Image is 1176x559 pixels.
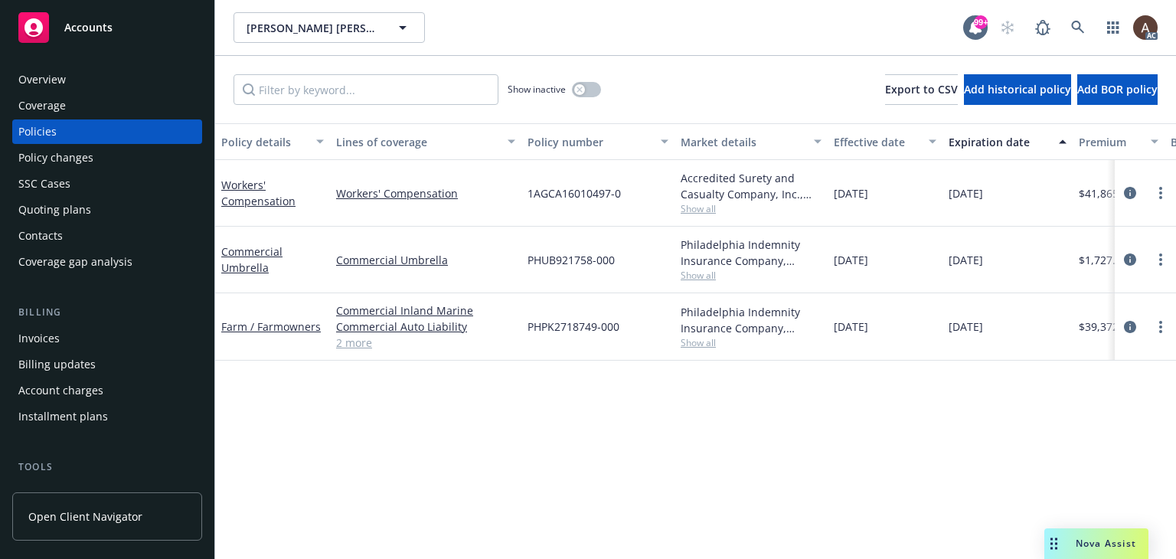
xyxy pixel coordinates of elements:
[64,21,113,34] span: Accounts
[12,404,202,429] a: Installment plans
[992,12,1023,43] a: Start snowing
[221,178,296,208] a: Workers' Compensation
[12,305,202,320] div: Billing
[949,252,983,268] span: [DATE]
[1151,318,1170,336] a: more
[1098,12,1129,43] a: Switch app
[18,404,108,429] div: Installment plans
[964,82,1071,96] span: Add historical policy
[1079,319,1134,335] span: $39,372.84
[18,145,93,170] div: Policy changes
[1073,123,1165,160] button: Premium
[12,67,202,92] a: Overview
[234,12,425,43] button: [PERSON_NAME] [PERSON_NAME] Dairy
[681,304,822,336] div: Philadelphia Indemnity Insurance Company, [GEOGRAPHIC_DATA] Insurance Companies
[964,74,1071,105] button: Add historical policy
[1063,12,1093,43] a: Search
[521,123,675,160] button: Policy number
[834,252,868,268] span: [DATE]
[1044,528,1148,559] button: Nova Assist
[221,319,321,334] a: Farm / Farmowners
[12,145,202,170] a: Policy changes
[234,74,498,105] input: Filter by keyword...
[12,119,202,144] a: Policies
[12,224,202,248] a: Contacts
[18,67,66,92] div: Overview
[221,244,283,275] a: Commercial Umbrella
[12,6,202,49] a: Accounts
[681,237,822,269] div: Philadelphia Indemnity Insurance Company, [GEOGRAPHIC_DATA] Insurance Companies
[885,74,958,105] button: Export to CSV
[247,20,379,36] span: [PERSON_NAME] [PERSON_NAME] Dairy
[336,252,515,268] a: Commercial Umbrella
[1044,528,1063,559] div: Drag to move
[18,224,63,248] div: Contacts
[528,252,615,268] span: PHUB921758-000
[1076,537,1136,550] span: Nova Assist
[681,336,822,349] span: Show all
[336,134,498,150] div: Lines of coverage
[885,82,958,96] span: Export to CSV
[834,134,920,150] div: Effective date
[18,250,132,274] div: Coverage gap analysis
[18,198,91,222] div: Quoting plans
[1027,12,1058,43] a: Report a Bug
[1079,134,1142,150] div: Premium
[215,123,330,160] button: Policy details
[28,508,142,525] span: Open Client Navigator
[18,93,66,118] div: Coverage
[834,185,868,201] span: [DATE]
[12,172,202,196] a: SSC Cases
[12,459,202,475] div: Tools
[1151,250,1170,269] a: more
[528,319,619,335] span: PHPK2718749-000
[336,302,515,319] a: Commercial Inland Marine
[528,134,652,150] div: Policy number
[1121,184,1139,202] a: circleInformation
[1151,184,1170,202] a: more
[18,326,60,351] div: Invoices
[974,15,988,28] div: 99+
[949,134,1050,150] div: Expiration date
[681,134,805,150] div: Market details
[18,172,70,196] div: SSC Cases
[1079,252,1128,268] span: $1,727.00
[12,93,202,118] a: Coverage
[949,319,983,335] span: [DATE]
[1077,82,1158,96] span: Add BOR policy
[681,269,822,282] span: Show all
[1077,74,1158,105] button: Add BOR policy
[18,352,96,377] div: Billing updates
[1121,318,1139,336] a: circleInformation
[942,123,1073,160] button: Expiration date
[330,123,521,160] button: Lines of coverage
[12,250,202,274] a: Coverage gap analysis
[18,119,57,144] div: Policies
[12,198,202,222] a: Quoting plans
[1133,15,1158,40] img: photo
[336,319,515,335] a: Commercial Auto Liability
[12,352,202,377] a: Billing updates
[828,123,942,160] button: Effective date
[681,202,822,215] span: Show all
[221,134,307,150] div: Policy details
[949,185,983,201] span: [DATE]
[12,326,202,351] a: Invoices
[336,335,515,351] a: 2 more
[528,185,621,201] span: 1AGCA16010497-0
[675,123,828,160] button: Market details
[18,378,103,403] div: Account charges
[1121,250,1139,269] a: circleInformation
[336,185,515,201] a: Workers' Compensation
[1079,185,1134,201] span: $41,865.00
[834,319,868,335] span: [DATE]
[12,378,202,403] a: Account charges
[681,170,822,202] div: Accredited Surety and Casualty Company, Inc., Accredited Specialty Insurance Company, Risk Placem...
[508,83,566,96] span: Show inactive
